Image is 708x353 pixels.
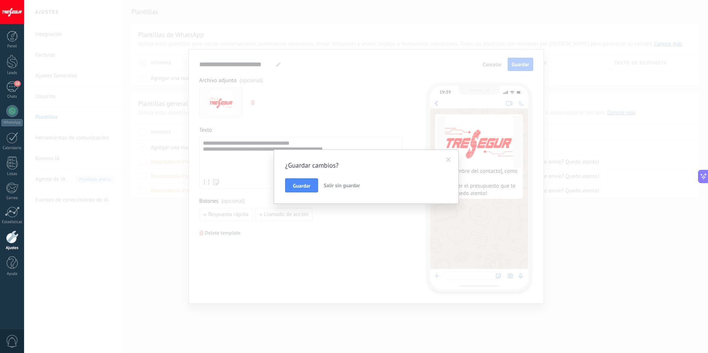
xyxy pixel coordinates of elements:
div: Calendario [1,146,23,151]
span: Salir sin guardar [324,182,360,189]
div: Correo [1,196,23,201]
div: Leads [1,71,23,75]
button: Salir sin guardar [321,178,363,192]
div: Estadísticas [1,220,23,225]
div: Ajustes [1,246,23,251]
div: Ayuda [1,272,23,276]
div: Listas [1,172,23,176]
button: Guardar [285,178,318,192]
h2: ¿Guardar cambios? [285,161,440,170]
div: Chats [1,94,23,99]
div: Panel [1,44,23,49]
span: Guardar [293,183,310,188]
span: 10 [14,81,20,87]
div: WhatsApp [1,119,23,126]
